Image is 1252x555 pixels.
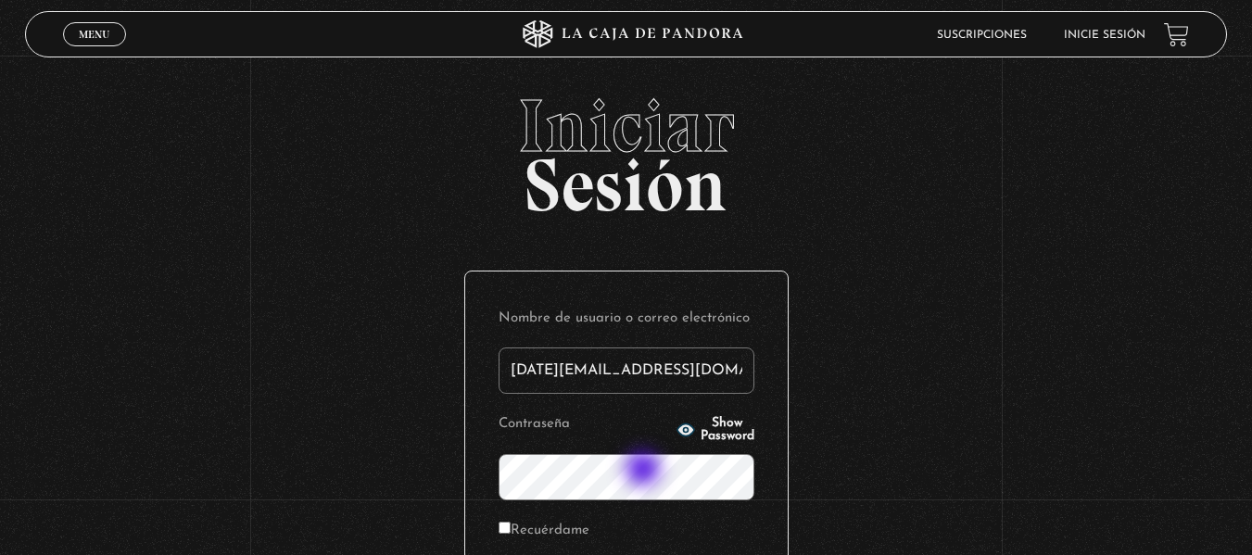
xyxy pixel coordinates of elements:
[1164,21,1189,46] a: View your shopping cart
[79,29,109,40] span: Menu
[499,522,511,534] input: Recuérdame
[937,30,1027,41] a: Suscripciones
[25,89,1227,208] h2: Sesión
[1064,30,1145,41] a: Inicie sesión
[499,517,589,546] label: Recuérdame
[499,305,754,334] label: Nombre de usuario o correo electrónico
[677,417,754,443] button: Show Password
[72,44,116,57] span: Cerrar
[499,410,671,439] label: Contraseña
[25,89,1227,163] span: Iniciar
[701,417,754,443] span: Show Password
